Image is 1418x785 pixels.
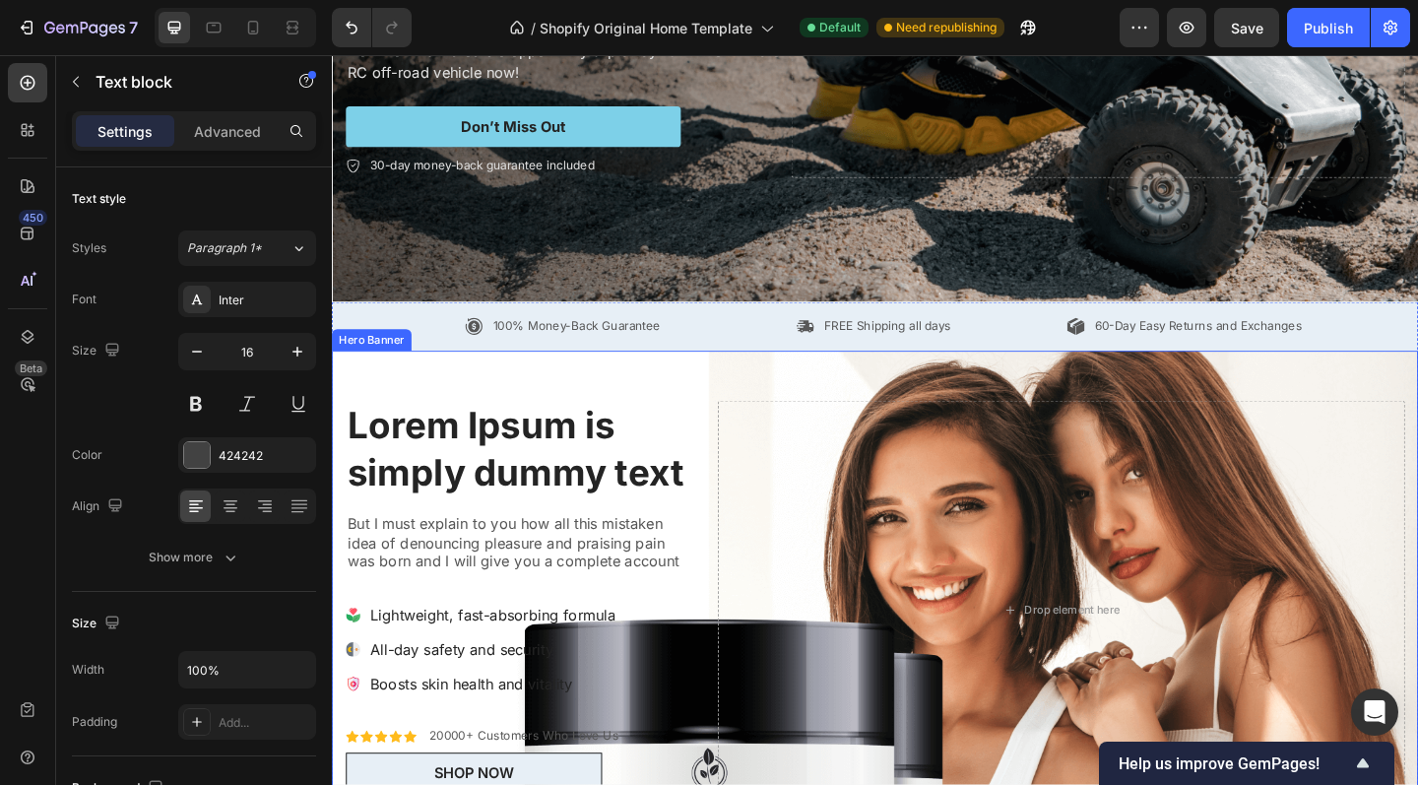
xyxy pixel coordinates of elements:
span: Paragraph 1* [187,239,262,257]
div: Size [72,338,124,364]
div: Text style [72,190,126,208]
div: Add... [219,714,311,732]
button: Save [1214,8,1279,47]
p: But I must explain to you how all this mistaken idea of denouncing pleasure and praising pain was... [17,500,386,561]
h2: Lorem Ipsum is simply dummy text [15,376,388,483]
iframe: Design area [332,55,1418,785]
span: / [531,18,536,38]
p: FREE Shipping all days [536,286,674,305]
span: Need republishing [896,19,997,36]
p: Advanced [194,121,261,142]
div: Undo/Redo [332,8,412,47]
p: All-day safety and security [41,635,308,659]
div: Beta [15,360,47,376]
button: Don’t Miss Out [15,56,379,100]
p: 100% Money-Back Guarantee [175,286,357,305]
div: Open Intercom Messenger [1351,688,1398,736]
div: Publish [1304,18,1353,38]
button: 7 [8,8,147,47]
div: Drop element here [753,596,858,612]
div: Styles [72,239,106,257]
div: Hero Banner [4,301,83,319]
p: 7 [129,16,138,39]
p: 20000+ Customers Who Love Us [105,733,311,750]
button: Show more [72,540,316,575]
div: Padding [72,713,117,731]
p: Boosts skin health and vitality [41,673,308,696]
div: Width [72,661,104,679]
div: 424242 [219,447,311,465]
div: Color [72,446,102,464]
span: Default [819,19,861,36]
span: Save [1231,20,1263,36]
span: Shopify Original Home Template [540,18,752,38]
p: Text block [96,70,263,94]
p: Settings [97,121,153,142]
p: 60-Day Easy Returns and Exchanges [830,286,1056,305]
div: Size [72,611,124,637]
button: Show survey - Help us improve GemPages! [1119,752,1375,775]
p: 30-day money-back guarantee included [41,111,286,131]
div: Align [72,493,127,520]
button: Paragraph 1* [178,230,316,266]
button: Publish [1287,8,1370,47]
div: Don’t Miss Out [140,68,254,89]
input: Auto [179,652,315,687]
div: Font [72,291,97,308]
span: Help us improve GemPages! [1119,754,1351,773]
div: 450 [19,210,47,226]
p: Lightweight, fast-absorbing formula [41,598,308,621]
div: Show more [149,548,240,567]
div: Inter [219,292,311,309]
